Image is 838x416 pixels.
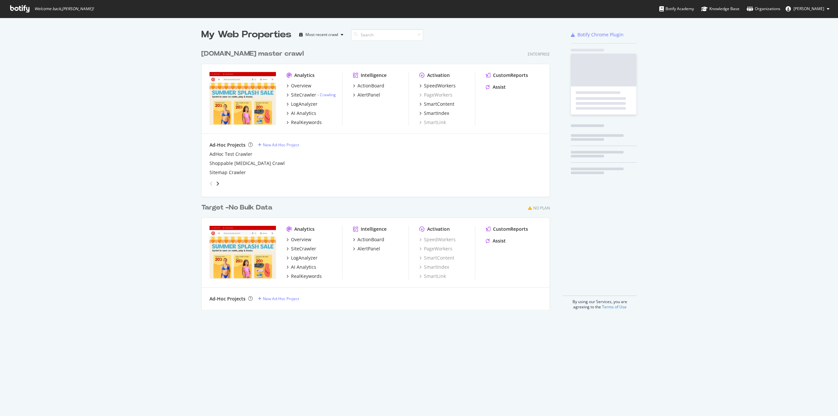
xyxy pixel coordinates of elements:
div: By using our Services, you are agreeing to the [563,296,637,310]
a: RealKeywords [286,273,322,280]
div: RealKeywords [291,273,322,280]
a: RealKeywords [286,119,322,126]
div: AlertPanel [357,92,380,98]
a: SpeedWorkers [419,236,456,243]
a: Assist [486,84,506,90]
div: Overview [291,236,311,243]
a: New Ad-Hoc Project [258,142,299,148]
div: AlertPanel [357,245,380,252]
img: targetsecondary.com [209,226,276,279]
div: AI Analytics [291,110,316,117]
div: Enterprise [528,51,550,57]
div: New Ad-Hoc Project [263,296,299,301]
div: ActionBoard [357,82,384,89]
div: My Web Properties [201,28,291,41]
div: Knowledge Base [701,6,739,12]
div: SmartContent [424,101,454,107]
a: AlertPanel [353,92,380,98]
a: Overview [286,82,311,89]
div: ActionBoard [357,236,384,243]
div: SiteCrawler [291,245,316,252]
a: SmartIndex [419,264,449,270]
div: Target -No Bulk Data [201,203,272,212]
span: Welcome back, [PERSON_NAME] ! [34,6,94,11]
div: angle-left [207,178,215,189]
div: Analytics [294,226,315,232]
div: RealKeywords [291,119,322,126]
a: Terms of Use [602,304,627,310]
div: Activation [427,226,450,232]
div: grid [201,41,555,310]
div: SmartIndex [424,110,449,117]
a: ActionBoard [353,236,384,243]
a: ActionBoard [353,82,384,89]
div: Ad-Hoc Projects [209,296,246,302]
a: AlertPanel [353,245,380,252]
a: AI Analytics [286,110,316,117]
a: SmartIndex [419,110,449,117]
a: Crawling [320,92,336,98]
span: Eric Cason [793,6,824,11]
div: Intelligence [361,72,387,79]
input: Search [351,29,423,41]
a: New Ad-Hoc Project [258,296,299,301]
a: AdHoc Test Crawler [209,151,252,157]
div: Overview [291,82,311,89]
a: SmartLink [419,273,446,280]
div: Activation [427,72,450,79]
a: PageWorkers [419,245,452,252]
a: Target -No Bulk Data [201,203,275,212]
div: LogAnalyzer [291,255,318,261]
a: SmartLink [419,119,446,126]
div: CustomReports [493,72,528,79]
a: SpeedWorkers [419,82,456,89]
div: Intelligence [361,226,387,232]
div: - [318,92,336,98]
a: LogAnalyzer [286,255,318,261]
a: CustomReports [486,226,528,232]
div: [DOMAIN_NAME] master crawl [201,49,304,59]
div: Assist [493,84,506,90]
a: Shoppable [MEDICAL_DATA] Crawl [209,160,285,167]
div: LogAnalyzer [291,101,318,107]
a: AI Analytics [286,264,316,270]
div: SiteCrawler [291,92,316,98]
a: Botify Chrome Plugin [571,31,624,38]
div: New Ad-Hoc Project [263,142,299,148]
div: Organizations [747,6,780,12]
div: CustomReports [493,226,528,232]
button: [PERSON_NAME] [780,4,835,14]
a: SiteCrawler [286,245,316,252]
div: SpeedWorkers [424,82,456,89]
img: www.target.com [209,72,276,125]
div: Most recent crawl [305,33,338,37]
div: Analytics [294,72,315,79]
button: Most recent crawl [297,29,346,40]
a: SiteCrawler- Crawling [286,92,336,98]
div: angle-right [215,180,220,187]
div: Botify Academy [659,6,694,12]
a: SmartContent [419,101,454,107]
a: [DOMAIN_NAME] master crawl [201,49,306,59]
a: Overview [286,236,311,243]
div: No Plan [533,205,550,211]
a: Assist [486,238,506,244]
div: Ad-Hoc Projects [209,142,246,148]
a: Sitemap Crawler [209,169,246,176]
a: LogAnalyzer [286,101,318,107]
a: SmartContent [419,255,454,261]
a: CustomReports [486,72,528,79]
div: Botify Chrome Plugin [577,31,624,38]
div: Assist [493,238,506,244]
a: PageWorkers [419,92,452,98]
